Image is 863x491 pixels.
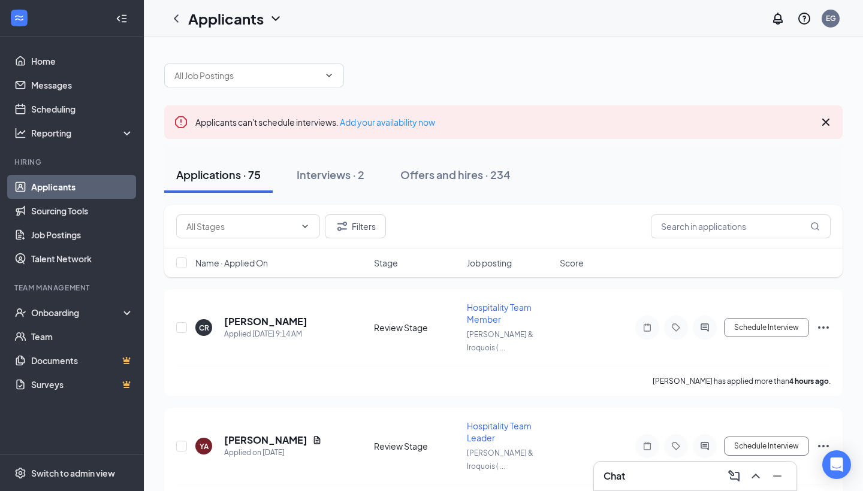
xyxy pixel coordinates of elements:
a: Home [31,49,134,73]
svg: ChevronDown [324,71,334,80]
svg: Note [640,441,654,451]
span: Score [560,257,584,269]
svg: UserCheck [14,307,26,319]
a: Applicants [31,175,134,199]
svg: ActiveChat [698,441,712,451]
div: Hiring [14,157,131,167]
button: Schedule Interview [724,318,809,337]
span: Hospitality Team Member [467,302,532,325]
div: Team Management [14,283,131,293]
svg: Note [640,323,654,332]
div: Open Intercom Messenger [822,450,851,479]
div: Review Stage [374,440,460,452]
input: Search in applications [651,214,831,238]
svg: QuestionInfo [797,11,811,26]
button: ChevronUp [746,466,765,486]
h5: [PERSON_NAME] [224,315,307,328]
a: Messages [31,73,134,97]
button: Filter Filters [325,214,386,238]
div: YA [200,441,209,451]
svg: ChevronLeft [169,11,183,26]
svg: Ellipses [816,439,831,453]
a: Sourcing Tools [31,199,134,223]
span: Name · Applied On [195,257,268,269]
div: Interviews · 2 [297,167,364,182]
input: All Stages [186,220,295,233]
div: CR [199,323,209,333]
svg: ChevronDown [268,11,283,26]
span: Hospitality Team Leader [467,420,532,443]
div: Reporting [31,127,134,139]
svg: Notifications [771,11,785,26]
p: [PERSON_NAME] has applied more than . [653,376,831,386]
svg: Analysis [14,127,26,139]
button: ComposeMessage [725,466,744,486]
div: EG [826,13,836,23]
svg: ChevronDown [300,222,310,231]
svg: Filter [335,219,349,234]
a: SurveysCrown [31,372,134,396]
svg: Tag [669,323,683,332]
a: Talent Network [31,247,134,271]
span: [PERSON_NAME] & Iroquois ( ... [467,330,533,352]
a: Scheduling [31,97,134,121]
svg: Cross [819,115,833,129]
svg: Ellipses [816,320,831,335]
svg: Document [312,435,322,445]
a: Job Postings [31,223,134,247]
span: Job posting [467,257,512,269]
div: Review Stage [374,322,460,334]
svg: MagnifyingGlass [810,222,820,231]
span: Stage [374,257,398,269]
svg: Tag [669,441,683,451]
h3: Chat [604,469,625,483]
a: DocumentsCrown [31,348,134,372]
div: Switch to admin view [31,467,115,479]
svg: Error [174,115,188,129]
div: Onboarding [31,307,123,319]
svg: Settings [14,467,26,479]
span: Applicants can't schedule interviews. [195,117,435,128]
svg: ComposeMessage [727,469,741,483]
div: Applied on [DATE] [224,447,322,459]
h5: [PERSON_NAME] [224,434,307,447]
button: Minimize [768,466,787,486]
div: Applied [DATE] 9:14 AM [224,328,307,340]
input: All Job Postings [174,69,319,82]
svg: ActiveChat [698,323,712,332]
div: Applications · 75 [176,167,261,182]
a: Team [31,325,134,348]
svg: ChevronUp [749,469,763,483]
b: 4 hours ago [789,377,829,386]
div: Offers and hires · 234 [400,167,511,182]
a: Add your availability now [340,117,435,128]
button: Schedule Interview [724,437,809,456]
svg: Minimize [770,469,784,483]
h1: Applicants [188,8,264,29]
svg: WorkstreamLogo [13,12,25,24]
svg: Collapse [116,13,128,25]
span: [PERSON_NAME] & Iroquois ( ... [467,448,533,471]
